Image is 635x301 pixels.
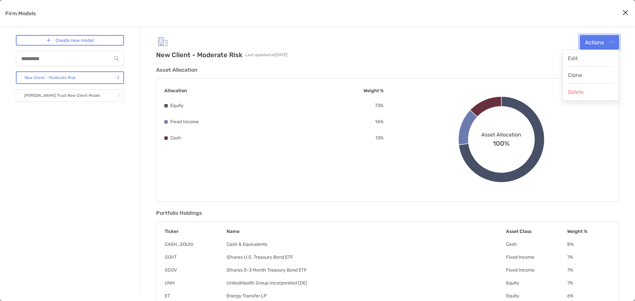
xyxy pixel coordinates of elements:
th: Name [226,228,506,235]
img: Company Logo [156,35,169,48]
td: 7 % [567,254,611,260]
button: Close modal [620,8,630,18]
img: input icon [114,56,119,61]
td: iShares 0-3 Month Treasury Bond ETF [226,267,506,273]
span: Edit [568,55,578,61]
th: Asset Class [506,228,567,235]
h3: Portfolio Holdings [156,210,619,216]
th: Ticker [164,228,226,235]
button: Clone [563,67,619,84]
td: Energy Transfer LP [226,293,506,299]
p: 73 % [375,101,384,110]
td: Fixed Income [506,254,567,260]
td: SGOV [164,267,226,273]
td: Cash [506,241,567,247]
td: ET [164,293,226,299]
button: Actions [580,35,619,50]
p: New Client - Moderate Risk [24,74,75,82]
span: Delete [568,89,584,95]
p: [PERSON_NAME] Trust New Client Model [24,92,100,100]
td: 8 % [567,241,611,247]
p: Allocation [164,87,187,95]
th: Weight % [567,228,611,235]
p: Weight % [363,87,384,95]
h3: Asset Allocation [156,67,619,73]
p: 14 % [375,118,384,126]
td: Fixed Income [506,267,567,273]
a: Create new model [16,35,124,46]
td: 6 % [567,293,611,299]
button: Delete [563,84,619,100]
td: iShares U.S. Treasury Bond ETF [226,254,506,260]
td: UnitedHealth Group Incorporated (DE) [226,280,506,286]
td: GOVT [164,254,226,260]
p: Cash [170,134,181,142]
p: Firm Models [5,9,36,18]
span: Last updated at [DATE] [245,53,287,57]
td: 7 % [567,280,611,286]
p: Equity [170,101,184,110]
td: CASH_EQUIV [164,241,226,247]
span: Asset Allocation [481,132,521,138]
td: Equity [506,280,567,286]
button: Edit [563,50,619,67]
td: Cash & Equivalents [226,241,506,247]
td: UNH [164,280,226,286]
p: Fixed Income [170,118,199,126]
span: 100% [493,138,510,147]
p: 13 % [375,134,384,142]
h2: New Client - Moderate Risk [156,51,242,59]
a: [PERSON_NAME] Trust New Client Model [16,89,124,102]
span: Clone [568,72,582,78]
td: Equity [506,293,567,299]
a: New Client - Moderate Risk [16,71,124,84]
td: 7 % [567,267,611,273]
